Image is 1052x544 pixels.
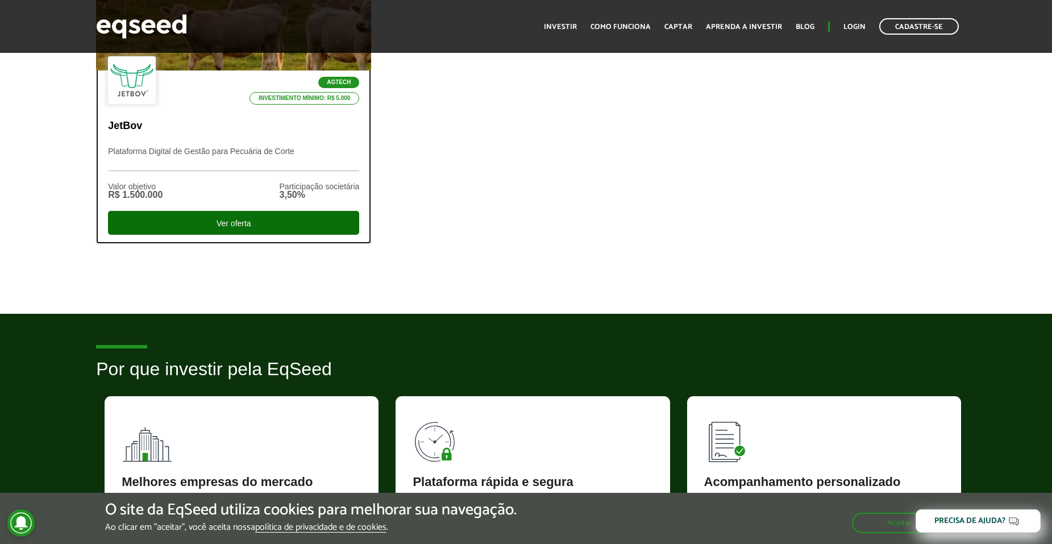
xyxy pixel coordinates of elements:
a: política de privacidade e de cookies [255,523,386,533]
div: Ver oferta [108,211,359,235]
p: Ao clicar em "aceitar", você aceita nossa . [105,522,517,533]
a: Captar [664,23,692,31]
div: Participação societária [280,182,360,190]
p: Plataforma Digital de Gestão para Pecuária de Corte [108,147,359,171]
h5: O site da EqSeed utiliza cookies para melhorar sua navegação. [105,501,517,519]
a: Investir [544,23,577,31]
img: 90x90_fundos.svg [122,413,173,464]
button: Aceitar [852,513,947,533]
h2: Por que investir pela EqSeed [96,359,956,396]
img: 90x90_lista.svg [704,413,755,464]
a: Como funciona [591,23,651,31]
a: Login [843,23,866,31]
a: Blog [796,23,814,31]
a: Aprenda a investir [706,23,782,31]
div: Acompanhamento personalizado [704,476,944,488]
p: JetBov [108,120,359,132]
img: EqSeed [96,11,187,41]
p: Investimento mínimo: R$ 5.000 [250,92,360,105]
div: R$ 1.500.000 [108,190,163,200]
div: 3,50% [280,190,360,200]
div: Plataforma rápida e segura [413,476,652,488]
div: Valor objetivo [108,182,163,190]
p: Agtech [318,77,359,88]
img: 90x90_tempo.svg [413,413,464,464]
a: Cadastre-se [879,18,959,35]
div: Melhores empresas do mercado [122,476,361,488]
